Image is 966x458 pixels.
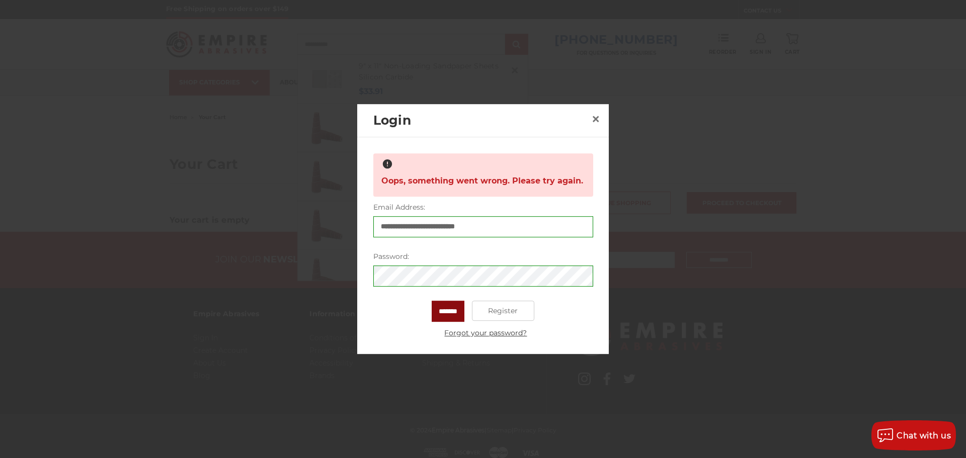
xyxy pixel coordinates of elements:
a: Register [472,301,535,321]
a: Forgot your password? [378,328,593,338]
span: Chat with us [897,431,951,440]
span: Oops, something went wrong. Please try again. [381,171,583,191]
label: Email Address: [373,202,593,213]
label: Password: [373,251,593,262]
h2: Login [373,111,588,130]
span: × [591,109,600,129]
button: Chat with us [871,420,956,450]
a: Close [588,111,604,127]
